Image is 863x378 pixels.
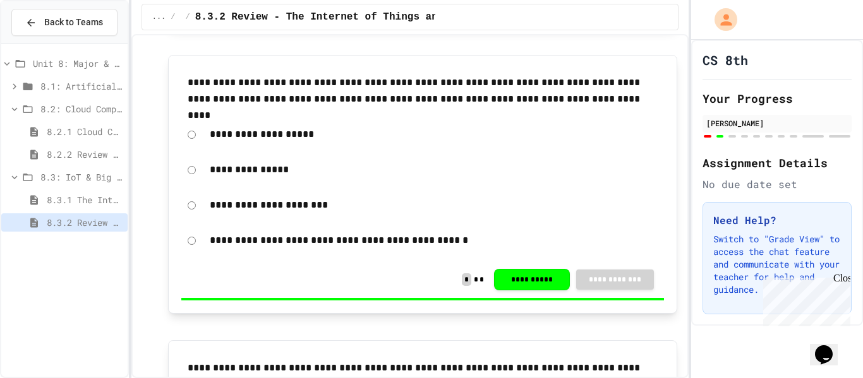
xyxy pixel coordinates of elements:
span: / [186,12,190,22]
div: [PERSON_NAME] [706,117,848,129]
span: 8.3: IoT & Big Data [40,170,123,184]
iframe: chat widget [810,328,850,365]
span: 8.3.2 Review - The Internet of Things and Big Data [47,216,123,229]
span: Unit 8: Major & Emerging Technologies [33,57,123,70]
h2: Assignment Details [703,154,852,172]
span: / [171,12,175,22]
p: Switch to "Grade View" to access the chat feature and communicate with your teacher for help and ... [713,233,841,296]
span: Back to Teams [44,16,103,29]
span: ... [152,12,166,22]
span: 8.2.1 Cloud Computing: Transforming the Digital World [47,125,123,138]
h3: Need Help? [713,213,841,228]
h1: CS 8th [703,51,748,69]
span: 8.2.2 Review - Cloud Computing [47,148,123,161]
div: My Account [701,5,740,34]
span: 8.3.1 The Internet of Things and Big Data: Our Connected Digital World [47,193,123,206]
div: Chat with us now!Close [5,5,87,80]
span: 8.3.2 Review - The Internet of Things and Big Data [195,9,498,25]
h2: Your Progress [703,90,852,107]
span: 8.2: Cloud Computing [40,102,123,115]
iframe: chat widget [758,273,850,326]
div: No due date set [703,177,852,192]
span: 8.1: Artificial Intelligence Basics [40,80,123,93]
